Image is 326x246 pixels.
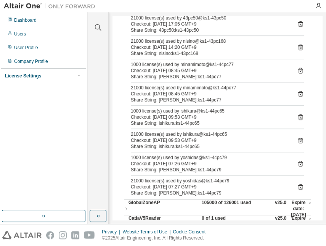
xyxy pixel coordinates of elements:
div: 1000 license(s) used by yoshidas@ks1-44pc79 [131,154,286,161]
div: Share String: [PERSON_NAME]:ks1-44pc77 [131,97,286,103]
div: Company Profile [14,58,48,64]
img: altair_logo.svg [2,231,42,239]
div: 21000 license(s) used by 43pc50@ks1-43pc50 [131,15,286,21]
div: 1000 license(s) used by ishikura@ks1-44pc65 [131,108,286,114]
img: instagram.svg [59,231,67,239]
div: Share String: ishikura:ks1-44pc65 [131,120,286,126]
div: Cookie Consent [173,229,210,235]
div: License Settings [5,73,41,79]
div: Expire date: [DATE] [291,215,311,233]
div: 0 of 1 used [202,215,270,233]
div: Checkout: [DATE] 09:53 GMT+9 [131,114,286,120]
div: Checkout: [DATE] 14:20 GMT+9 [131,44,286,50]
div: CatiaV5Reader [128,215,197,233]
div: Share String: [PERSON_NAME]:ks1-44pc79 [131,190,286,196]
div: 105000 of 126001 used [202,199,270,218]
div: Checkout: [DATE] 17:05 GMT+9 [131,21,286,27]
div: Dashboard [14,17,37,23]
div: User Profile [14,45,38,51]
img: facebook.svg [46,231,54,239]
p: © 2025 Altair Engineering, Inc. All Rights Reserved. [102,235,210,241]
div: Checkout: [DATE] 07:26 GMT+9 [131,161,286,167]
div: Share String: 43pc50:ks1-43pc50 [131,27,286,33]
img: youtube.svg [84,231,95,239]
div: Share String: [PERSON_NAME]:ks1-44pc79 [131,167,286,173]
div: Users [14,31,26,37]
div: 1000 license(s) used by minamimoto@ks1-44pc77 [131,61,286,68]
div: 21000 license(s) used by minamimoto@ks1-44pc77 [131,85,286,91]
img: Altair One [4,2,99,10]
div: v25.0 [275,199,286,218]
div: Checkout: [DATE] 08:45 GMT+9 [131,91,286,97]
button: CatiaV5Reader0 of 1 usedv25.0Expire date:[DATE] [128,215,311,233]
div: Share String: nisino:ks1-43pc168 [131,50,286,56]
div: v25.0 [275,215,286,233]
div: Checkout: [DATE] 09:53 GMT+9 [131,137,286,143]
img: linkedin.svg [71,231,79,239]
div: GlobalZoneAP [128,199,197,218]
div: Checkout: [DATE] 08:45 GMT+9 [131,68,286,74]
div: 21000 license(s) used by yoshidas@ks1-44pc79 [131,178,286,184]
div: Share String: [PERSON_NAME]:ks1-44pc77 [131,74,286,80]
div: 21000 license(s) used by nisino@ks1-43pc168 [131,38,286,44]
div: Privacy [102,229,122,235]
button: GlobalZoneAP105000 of 126001 usedv25.0Expire date:[DATE] [124,199,311,218]
div: Share String: ishikura:ks1-44pc65 [131,143,286,150]
div: 21000 license(s) used by ishikura@ks1-44pc65 [131,131,286,137]
div: Expire date: [DATE] [291,199,311,218]
div: Checkout: [DATE] 07:27 GMT+9 [131,184,286,190]
div: Website Terms of Use [122,229,173,235]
